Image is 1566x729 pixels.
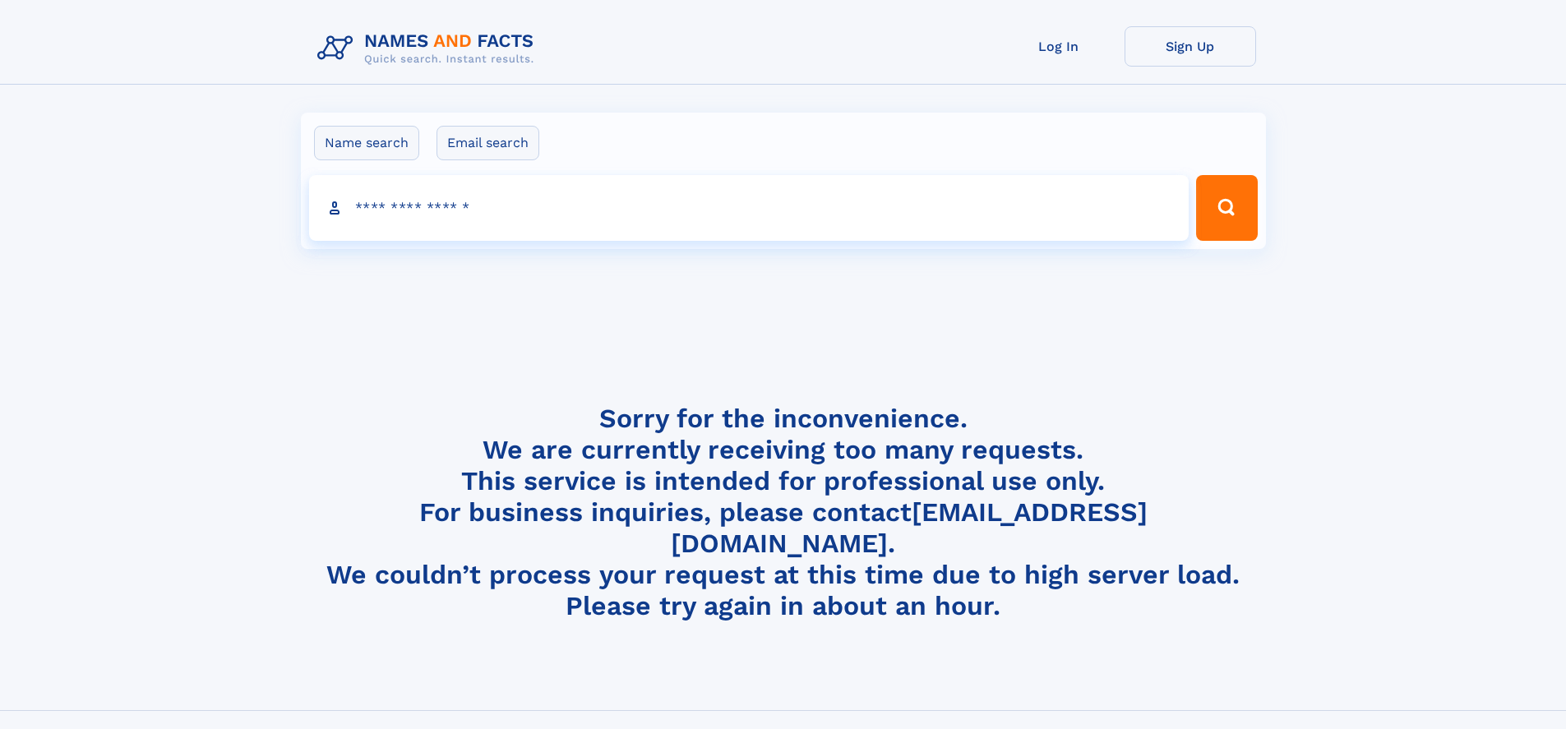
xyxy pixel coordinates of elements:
[1125,26,1256,67] a: Sign Up
[437,126,539,160] label: Email search
[311,26,547,71] img: Logo Names and Facts
[309,175,1190,241] input: search input
[314,126,419,160] label: Name search
[993,26,1125,67] a: Log In
[1196,175,1257,241] button: Search Button
[671,496,1148,559] a: [EMAIL_ADDRESS][DOMAIN_NAME]
[311,403,1256,622] h4: Sorry for the inconvenience. We are currently receiving too many requests. This service is intend...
